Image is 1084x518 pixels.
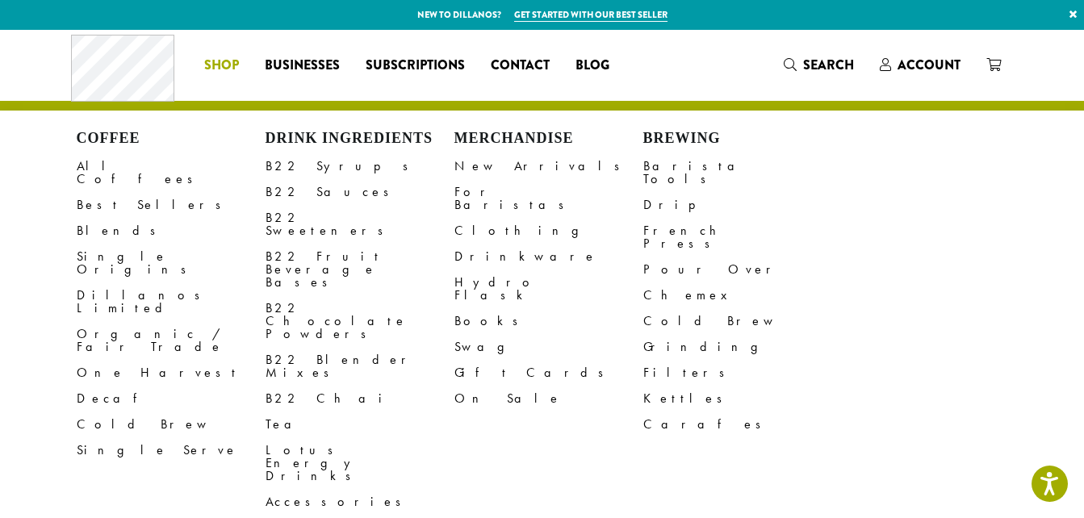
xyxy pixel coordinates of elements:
[77,244,266,282] a: Single Origins
[643,257,832,282] a: Pour Over
[77,360,266,386] a: One Harvest
[454,386,643,411] a: On Sale
[643,218,832,257] a: French Press
[266,489,454,515] a: Accessories
[266,130,454,148] h4: Drink Ingredients
[77,192,266,218] a: Best Sellers
[643,192,832,218] a: Drip
[77,153,266,192] a: All Coffees
[898,56,961,74] span: Account
[643,282,832,308] a: Chemex
[77,282,266,321] a: Dillanos Limited
[266,244,454,295] a: B22 Fruit Beverage Bases
[77,437,266,463] a: Single Serve
[575,56,609,76] span: Blog
[266,295,454,347] a: B22 Chocolate Powders
[266,386,454,411] a: B22 Chai
[77,411,266,437] a: Cold Brew
[204,56,239,76] span: Shop
[643,334,832,360] a: Grinding
[491,56,550,76] span: Contact
[454,244,643,269] a: Drinkware
[454,218,643,244] a: Clothing
[643,308,832,334] a: Cold Brew
[266,437,454,489] a: Lotus Energy Drinks
[454,269,643,308] a: Hydro Flask
[265,56,340,76] span: Businesses
[643,153,832,192] a: Barista Tools
[454,153,643,179] a: New Arrivals
[454,130,643,148] h4: Merchandise
[803,56,854,74] span: Search
[266,153,454,179] a: B22 Syrups
[77,130,266,148] h4: Coffee
[454,334,643,360] a: Swag
[454,179,643,218] a: For Baristas
[266,347,454,386] a: B22 Blender Mixes
[771,52,867,78] a: Search
[266,179,454,205] a: B22 Sauces
[514,8,668,22] a: Get started with our best seller
[77,218,266,244] a: Blends
[366,56,465,76] span: Subscriptions
[77,321,266,360] a: Organic / Fair Trade
[191,52,252,78] a: Shop
[77,386,266,411] a: Decaf
[454,360,643,386] a: Gift Cards
[643,411,832,437] a: Carafes
[643,386,832,411] a: Kettles
[454,308,643,334] a: Books
[266,205,454,244] a: B22 Sweeteners
[643,360,832,386] a: Filters
[643,130,832,148] h4: Brewing
[266,411,454,437] a: Tea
